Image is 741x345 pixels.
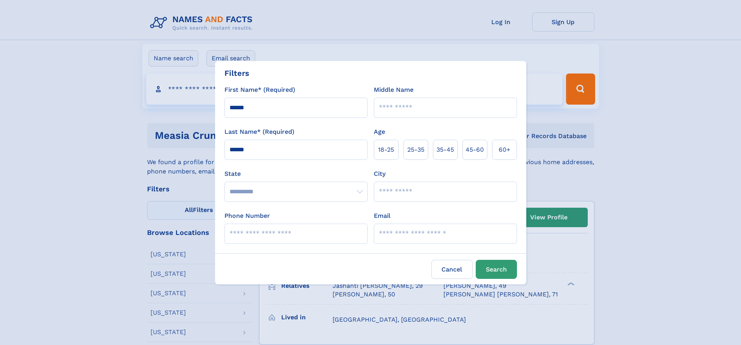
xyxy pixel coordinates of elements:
[374,211,391,221] label: Email
[374,85,413,95] label: Middle Name
[378,145,394,154] span: 18‑25
[476,260,517,279] button: Search
[224,127,294,137] label: Last Name* (Required)
[224,67,249,79] div: Filters
[436,145,454,154] span: 35‑45
[374,169,385,179] label: City
[466,145,484,154] span: 45‑60
[224,169,368,179] label: State
[499,145,510,154] span: 60+
[224,211,270,221] label: Phone Number
[224,85,295,95] label: First Name* (Required)
[431,260,473,279] label: Cancel
[374,127,385,137] label: Age
[407,145,424,154] span: 25‑35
